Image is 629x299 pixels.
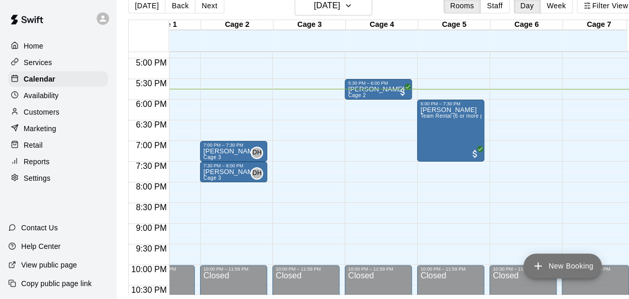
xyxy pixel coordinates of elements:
[251,167,263,180] div: Dean Hull
[201,20,273,30] div: Cage 2
[203,143,264,148] div: 7:00 PM – 7:30 PM
[8,137,108,153] a: Retail
[493,266,554,272] div: 10:00 PM – 11:59 PM
[24,156,50,167] p: Reports
[255,167,263,180] span: Dean Hull
[470,149,480,159] span: All customers have paid
[133,141,170,150] span: 7:00 PM
[8,38,108,54] a: Home
[133,58,170,67] span: 5:00 PM
[251,147,263,159] div: Dean Hull
[418,20,490,30] div: Cage 5
[21,241,60,251] p: Help Center
[8,154,108,169] a: Reports
[24,123,56,134] p: Marketing
[524,254,602,278] button: add
[417,100,484,162] div: 6:00 PM – 7:30 PM: Ernest Hernandez
[24,173,51,183] p: Settings
[24,74,55,84] p: Calendar
[275,266,336,272] div: 10:00 PM – 11:59 PM
[129,286,169,294] span: 10:30 PM
[21,223,58,233] p: Contact Us
[203,154,221,160] span: Cage 3
[397,87,408,97] span: All customers have paid
[345,79,412,100] div: 5:30 PM – 6:00 PM: Eric Yuen
[8,104,108,120] a: Customers
[255,147,263,159] span: Dean Hull
[252,148,262,158] span: DH
[24,57,52,68] p: Services
[346,20,418,30] div: Cage 4
[200,141,267,162] div: 7:00 PM – 7:30 PM: Eli Hull
[420,113,500,119] span: Team Rental (6 or more players)
[200,162,267,182] div: 7:30 PM – 8:00 PM: Eli Hull
[8,121,108,136] a: Marketing
[8,55,108,70] a: Services
[252,168,262,179] span: DH
[24,107,59,117] p: Customers
[24,41,43,51] p: Home
[348,266,409,272] div: 10:00 PM – 11:59 PM
[490,20,563,30] div: Cage 6
[8,71,108,87] a: Calendar
[8,170,108,186] a: Settings
[21,278,91,289] p: Copy public page link
[348,81,409,86] div: 5:30 PM – 6:00 PM
[420,101,481,106] div: 6:00 PM – 7:30 PM
[133,224,170,232] span: 9:00 PM
[203,163,264,168] div: 7:30 PM – 8:00 PM
[273,20,346,30] div: Cage 3
[133,100,170,108] span: 6:00 PM
[420,266,481,272] div: 10:00 PM – 11:59 PM
[133,244,170,253] span: 9:30 PM
[203,175,221,181] span: Cage 3
[24,140,43,150] p: Retail
[133,182,170,191] span: 8:00 PM
[348,92,365,98] span: Cage 2
[203,266,264,272] div: 10:00 PM – 11:59 PM
[8,88,108,103] a: Availability
[133,203,170,212] span: 8:30 PM
[133,120,170,129] span: 6:30 PM
[129,265,169,274] span: 10:00 PM
[24,90,59,101] p: Availability
[133,162,170,170] span: 7:30 PM
[21,260,77,270] p: View public page
[133,79,170,88] span: 5:30 PM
